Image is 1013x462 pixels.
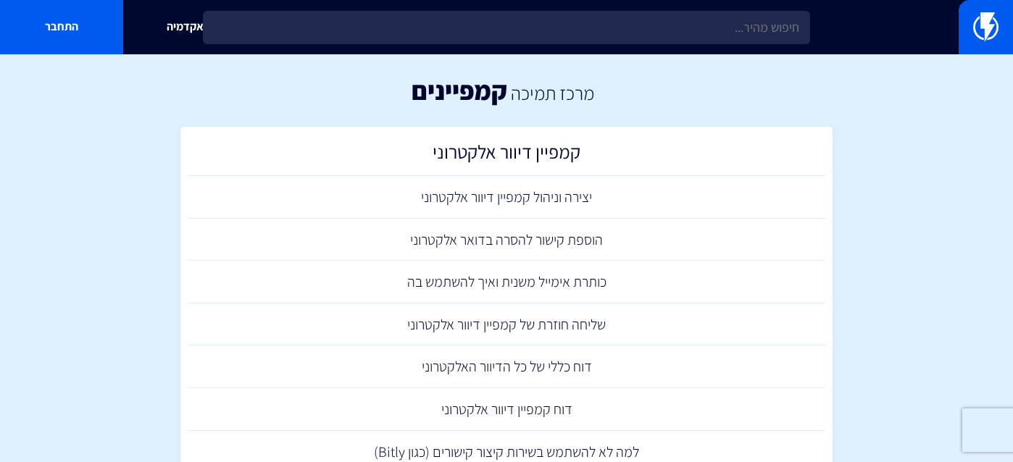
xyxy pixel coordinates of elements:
[188,388,825,431] a: דוח קמפיין דיוור אלקטרוני
[188,219,825,261] a: הוספת קישור להסרה בדואר אלקטרוני
[203,11,811,44] input: חיפוש מהיר...
[412,76,507,105] h1: קמפיינים
[188,345,825,388] a: דוח כללי של כל הדיוור האלקטרוני
[188,134,825,177] a: קמפיין דיוור אלקטרוני
[188,176,825,219] a: יצירה וניהול קמפיין דיוור אלקטרוני
[188,261,825,303] a: כותרת אימייל משנית ואיך להשתמש בה
[188,303,825,346] a: שליחה חוזרת של קמפיין דיוור אלקטרוני
[511,80,594,105] a: מרכז תמיכה
[195,141,818,169] h2: קמפיין דיוור אלקטרוני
